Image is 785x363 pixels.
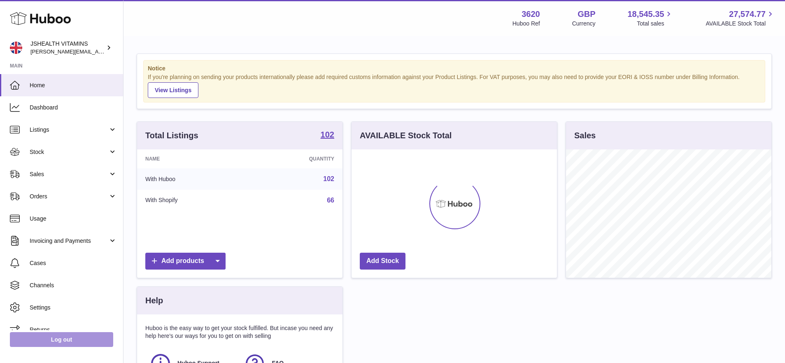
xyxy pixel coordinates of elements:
[323,175,334,182] a: 102
[627,9,664,20] span: 18,545.35
[30,215,117,223] span: Usage
[706,20,775,28] span: AVAILABLE Stock Total
[512,20,540,28] div: Huboo Ref
[30,48,165,55] span: [PERSON_NAME][EMAIL_ADDRESS][DOMAIN_NAME]
[321,130,334,140] a: 102
[729,9,766,20] span: 27,574.77
[145,130,198,141] h3: Total Listings
[627,9,673,28] a: 18,545.35 Total sales
[137,168,248,190] td: With Huboo
[148,73,761,98] div: If you're planning on sending your products internationally please add required customs informati...
[10,42,22,54] img: francesca@jshealthvitamins.com
[360,130,452,141] h3: AVAILABLE Stock Total
[321,130,334,139] strong: 102
[30,170,108,178] span: Sales
[572,20,596,28] div: Currency
[578,9,595,20] strong: GBP
[522,9,540,20] strong: 3620
[145,324,334,340] p: Huboo is the easy way to get your stock fulfilled. But incase you need any help here's our ways f...
[148,65,761,72] strong: Notice
[30,326,117,334] span: Returns
[30,259,117,267] span: Cases
[30,304,117,312] span: Settings
[30,148,108,156] span: Stock
[10,332,113,347] a: Log out
[137,149,248,168] th: Name
[30,40,105,56] div: JSHEALTH VITAMINS
[145,295,163,306] h3: Help
[574,130,596,141] h3: Sales
[248,149,342,168] th: Quantity
[145,253,226,270] a: Add products
[706,9,775,28] a: 27,574.77 AVAILABLE Stock Total
[30,104,117,112] span: Dashboard
[148,82,198,98] a: View Listings
[360,253,405,270] a: Add Stock
[137,190,248,211] td: With Shopify
[30,193,108,200] span: Orders
[30,126,108,134] span: Listings
[637,20,673,28] span: Total sales
[30,282,117,289] span: Channels
[327,197,334,204] a: 66
[30,81,117,89] span: Home
[30,237,108,245] span: Invoicing and Payments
